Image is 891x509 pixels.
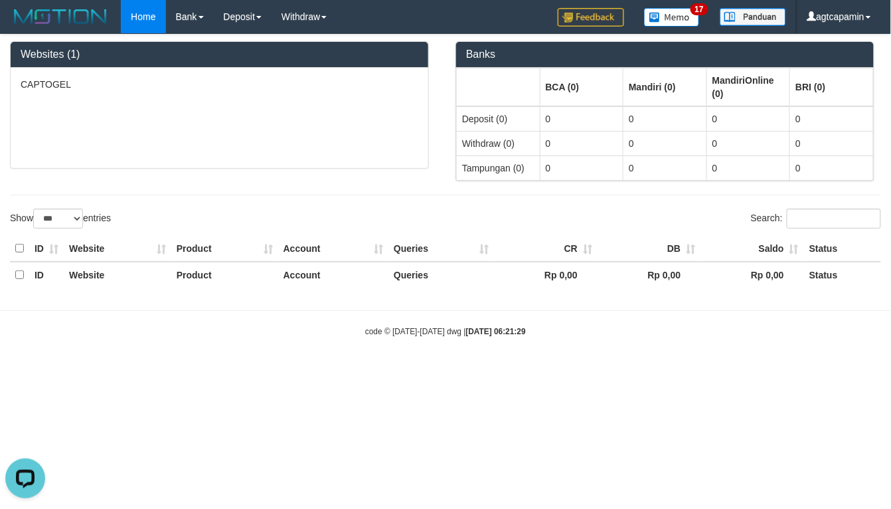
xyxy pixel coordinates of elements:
label: Search: [751,209,881,229]
th: Group: activate to sort column ascending [790,68,874,106]
td: 0 [790,155,874,180]
span: 17 [690,3,708,15]
th: Website [64,236,171,262]
th: ID [29,262,64,288]
th: Product [171,262,278,288]
img: panduan.png [720,8,786,26]
select: Showentries [33,209,83,229]
th: Account [278,236,388,262]
th: Rp 0,00 [700,262,804,288]
td: 0 [540,155,623,180]
td: 0 [706,106,790,132]
th: Status [804,236,881,262]
strong: [DATE] 06:21:29 [466,327,526,336]
th: Group: activate to sort column ascending [706,68,790,106]
img: MOTION_logo.png [10,7,111,27]
button: Open LiveChat chat widget [5,5,45,45]
input: Search: [787,209,881,229]
th: Rp 0,00 [495,262,598,288]
th: ID [29,236,64,262]
td: 0 [540,106,623,132]
td: 0 [790,106,874,132]
img: Button%20Memo.svg [644,8,700,27]
h3: Websites (1) [21,49,418,60]
td: Tampungan (0) [457,155,540,180]
th: Website [64,262,171,288]
th: Account [278,262,388,288]
td: 0 [790,131,874,155]
td: 0 [623,155,707,180]
td: 0 [623,106,707,132]
th: Rp 0,00 [598,262,700,288]
td: Deposit (0) [457,106,540,132]
td: Withdraw (0) [457,131,540,155]
th: Product [171,236,278,262]
img: Feedback.jpg [558,8,624,27]
p: CAPTOGEL [21,78,418,91]
label: Show entries [10,209,111,229]
th: Group: activate to sort column ascending [457,68,540,106]
small: code © [DATE]-[DATE] dwg | [365,327,526,336]
td: 0 [706,131,790,155]
th: Status [804,262,881,288]
th: CR [495,236,598,262]
th: Queries [388,236,495,262]
td: 0 [706,155,790,180]
th: Group: activate to sort column ascending [540,68,623,106]
h3: Banks [466,49,864,60]
td: 0 [540,131,623,155]
td: 0 [623,131,707,155]
th: Queries [388,262,495,288]
th: Saldo [700,236,804,262]
th: Group: activate to sort column ascending [623,68,707,106]
th: DB [598,236,700,262]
